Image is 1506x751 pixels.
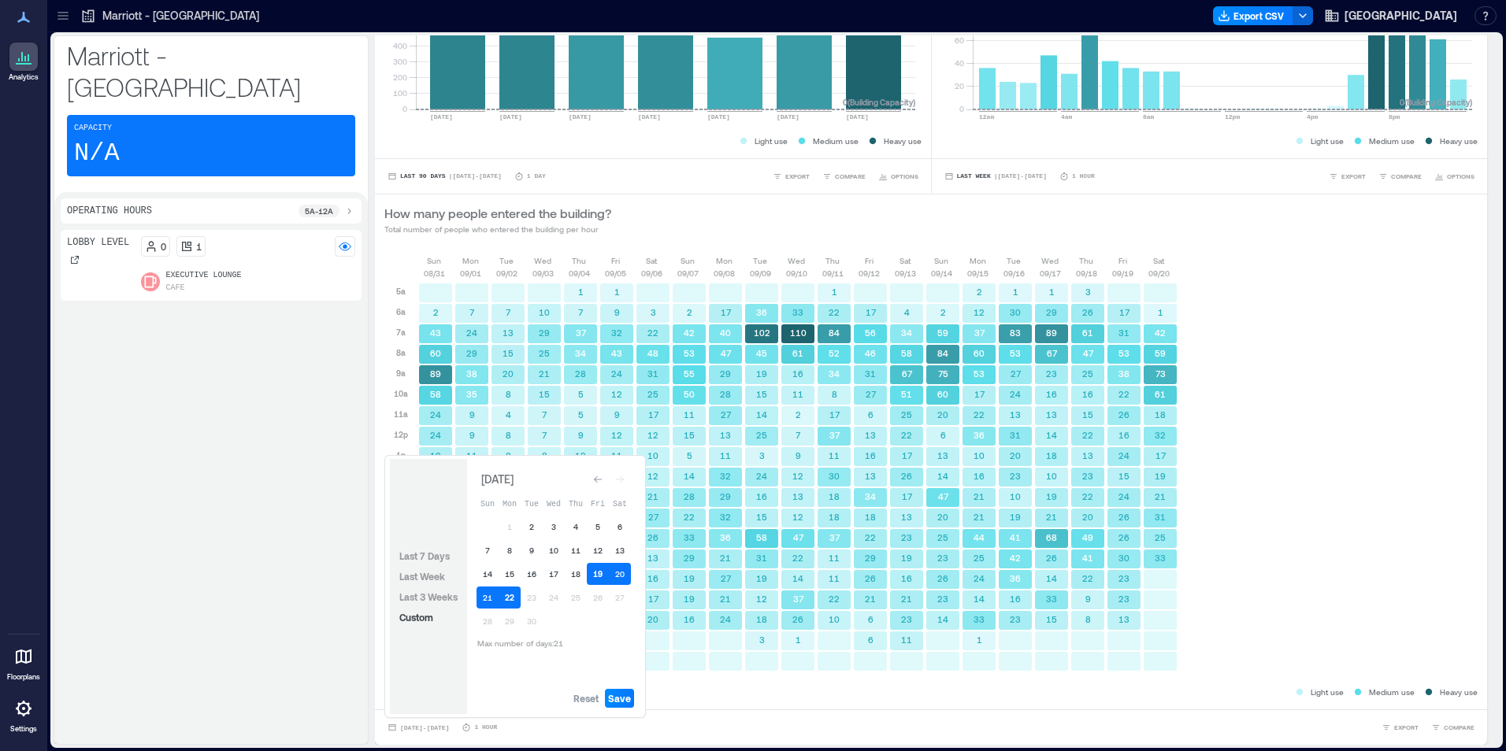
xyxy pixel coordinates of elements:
text: [DATE] [707,113,730,120]
tspan: 200 [393,72,407,82]
text: 30 [1010,307,1021,317]
p: Tue [753,254,767,267]
text: 4am [1061,113,1073,120]
p: 6a [396,305,406,318]
p: Sat [1153,254,1164,267]
p: Settings [10,724,37,734]
text: 16 [1046,389,1057,399]
text: 26 [1082,307,1093,317]
text: [DATE] [777,113,799,120]
span: Reset [573,692,599,705]
text: 1 [1013,287,1018,297]
text: 12am [979,113,994,120]
text: [DATE] [499,113,522,120]
text: 37 [576,327,587,338]
p: Light use [1311,135,1344,147]
span: Save [608,692,631,705]
text: 34 [901,327,912,338]
text: 3 [651,307,656,317]
p: 09/09 [750,267,771,279]
text: 110 [790,327,807,338]
tspan: 0 [402,104,407,113]
p: Sun [934,254,948,267]
p: Thu [825,254,840,267]
text: 53 [684,348,695,358]
p: Tue [1007,254,1021,267]
text: 61 [1155,389,1166,399]
span: Last Week [399,571,445,582]
p: 09/17 [1040,267,1061,279]
text: 53 [1010,348,1021,358]
text: 58 [901,348,912,358]
text: 61 [792,348,803,358]
text: 75 [938,368,948,379]
text: 34 [829,368,840,379]
text: 11 [684,409,695,420]
text: 84 [829,327,840,338]
p: Mon [462,254,479,267]
text: 19 [756,368,767,379]
button: Last 7 Days [396,546,453,565]
text: 2 [940,307,946,317]
text: 67 [1047,348,1058,358]
text: 12 [611,389,622,399]
button: Last 90 Days |[DATE]-[DATE] [384,168,505,184]
text: 31 [865,368,876,379]
text: 1 [832,287,837,297]
p: 5a [396,285,406,298]
button: Export CSV [1213,6,1293,25]
text: 35 [466,389,477,399]
text: 10 [539,307,550,317]
button: Reset [570,689,602,708]
text: 60 [430,348,441,358]
text: 6 [868,409,874,420]
button: COMPARE [819,168,869,184]
p: Capacity [74,122,112,135]
text: 7 [469,307,475,317]
text: 9 [469,409,475,420]
p: Sun [427,254,441,267]
p: 09/20 [1148,267,1170,279]
p: 09/18 [1076,267,1097,279]
a: Settings [5,690,43,738]
text: 13 [720,430,731,440]
text: 102 [754,327,770,338]
p: 09/04 [569,267,590,279]
text: 17 [829,409,840,420]
text: 8 [832,389,837,399]
button: Last 3 Weeks [396,587,461,606]
text: 18 [1155,409,1166,420]
text: 22 [647,327,658,338]
button: 18 [565,563,587,585]
text: 73 [1155,368,1166,379]
span: Last 7 Days [399,550,450,561]
text: 3 [1085,287,1091,297]
text: 2 [796,409,801,420]
p: 09/16 [1003,267,1025,279]
tspan: 400 [393,41,407,50]
a: Analytics [4,38,43,87]
text: 8pm [1389,113,1400,120]
text: 89 [1046,327,1057,338]
text: 31 [1118,327,1129,338]
text: 2 [433,307,439,317]
p: Total number of people who entered the building per hour [384,223,611,235]
text: 50 [684,389,695,399]
p: 0 [161,240,166,253]
p: 09/07 [677,267,699,279]
text: 46 [865,348,876,358]
p: 08/31 [424,267,445,279]
text: 15 [756,389,767,399]
button: 11 [565,539,587,561]
text: 24 [466,327,477,338]
text: 60 [974,348,985,358]
p: Sat [900,254,911,267]
text: 15 [539,389,550,399]
text: 24 [430,430,441,440]
button: COMPARE [1428,720,1478,735]
text: 17 [1119,307,1130,317]
span: Custom [399,612,433,623]
text: 4 [904,307,910,317]
text: 25 [647,389,658,399]
p: 09/03 [532,267,554,279]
